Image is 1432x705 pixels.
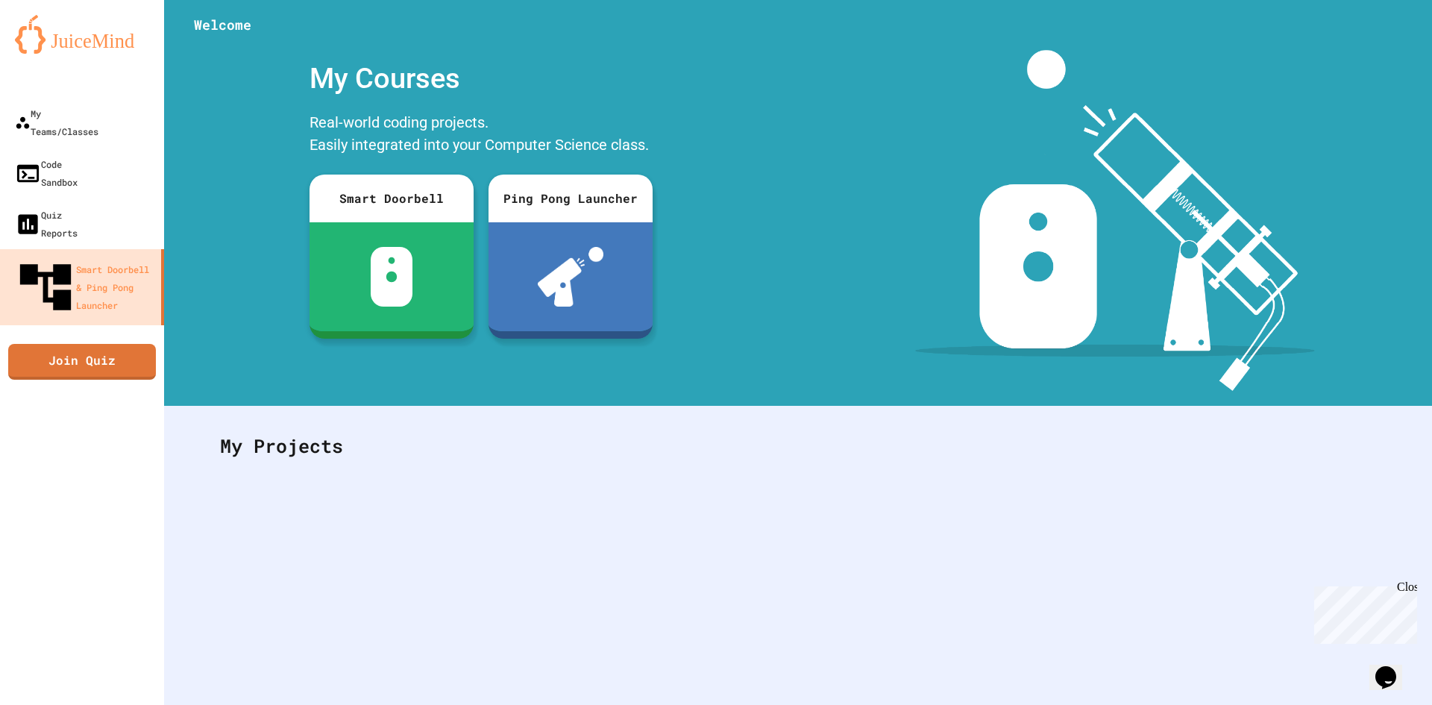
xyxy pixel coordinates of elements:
div: Smart Doorbell & Ping Pong Launcher [15,257,155,318]
iframe: chat widget [1369,645,1417,690]
div: Smart Doorbell [310,175,474,222]
div: My Projects [205,417,1391,475]
img: sdb-white.svg [371,247,413,307]
div: Chat with us now!Close [6,6,103,95]
div: My Courses [302,50,660,107]
img: logo-orange.svg [15,15,149,54]
img: banner-image-my-projects.png [915,50,1315,391]
iframe: chat widget [1308,580,1417,644]
img: ppl-with-ball.png [538,247,604,307]
div: Code Sandbox [15,155,78,191]
div: Quiz Reports [15,206,78,242]
div: My Teams/Classes [15,104,98,140]
a: Join Quiz [8,344,156,380]
div: Real-world coding projects. Easily integrated into your Computer Science class. [302,107,660,163]
div: Ping Pong Launcher [489,175,653,222]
